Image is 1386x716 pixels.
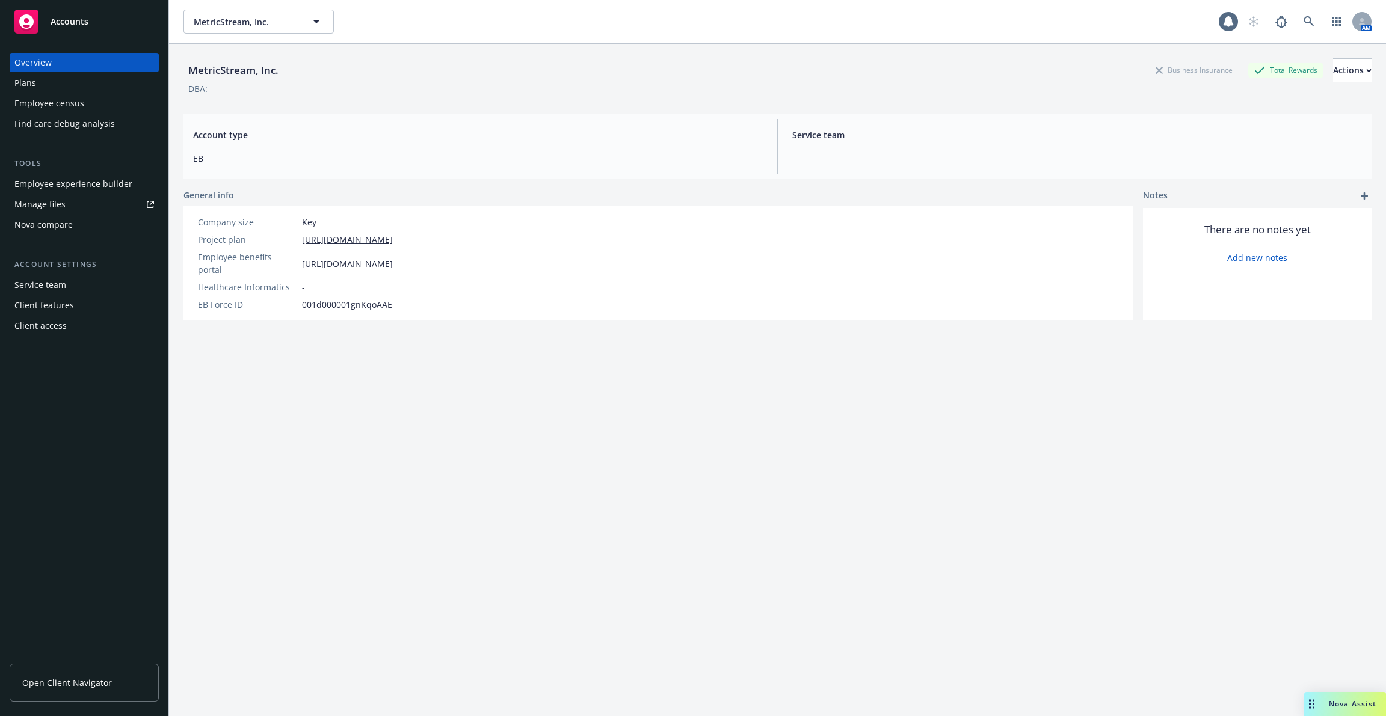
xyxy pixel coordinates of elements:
span: MetricStream, Inc. [194,16,298,28]
a: Add new notes [1227,251,1287,264]
a: Accounts [10,5,159,38]
a: Employee experience builder [10,174,159,194]
a: Start snowing [1242,10,1266,34]
button: MetricStream, Inc. [183,10,334,34]
a: Nova compare [10,215,159,234]
a: [URL][DOMAIN_NAME] [302,233,393,246]
a: Find care debug analysis [10,114,159,133]
span: Service team [792,129,1362,141]
div: Service team [14,275,66,295]
div: Company size [198,216,297,228]
div: Healthcare Informatics [198,281,297,293]
a: Employee census [10,94,159,113]
a: Plans [10,73,159,93]
button: Nova Assist [1304,692,1386,716]
div: Find care debug analysis [14,114,115,133]
span: General info [183,189,234,201]
span: Notes [1143,189,1168,203]
div: Overview [14,53,52,72]
div: Drag to move [1304,692,1319,716]
span: EB [193,152,763,165]
div: Employee census [14,94,84,113]
div: Nova compare [14,215,73,234]
div: Tools [10,158,159,170]
button: Actions [1333,58,1372,82]
span: - [302,281,305,293]
a: [URL][DOMAIN_NAME] [302,257,393,270]
div: Business Insurance [1150,63,1239,78]
a: Overview [10,53,159,72]
a: add [1357,189,1372,203]
div: Manage files [14,195,66,214]
div: MetricStream, Inc. [183,63,283,78]
div: Client features [14,296,74,315]
div: Project plan [198,233,297,246]
a: Switch app [1325,10,1349,34]
a: Client features [10,296,159,315]
a: Service team [10,275,159,295]
div: Actions [1333,59,1372,82]
span: Account type [193,129,763,141]
div: Employee benefits portal [198,251,297,276]
a: Client access [10,316,159,335]
a: Search [1297,10,1321,34]
div: Total Rewards [1248,63,1323,78]
div: EB Force ID [198,298,297,311]
a: Report a Bug [1269,10,1293,34]
div: Plans [14,73,36,93]
div: Client access [14,316,67,335]
span: There are no notes yet [1204,222,1311,237]
span: Key [302,216,316,228]
span: Accounts [51,17,88,26]
a: Manage files [10,195,159,214]
span: Nova Assist [1329,699,1376,709]
span: Open Client Navigator [22,676,112,689]
div: DBA: - [188,82,211,95]
div: Account settings [10,259,159,271]
div: Employee experience builder [14,174,132,194]
span: 001d000001gnKqoAAE [302,298,392,311]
